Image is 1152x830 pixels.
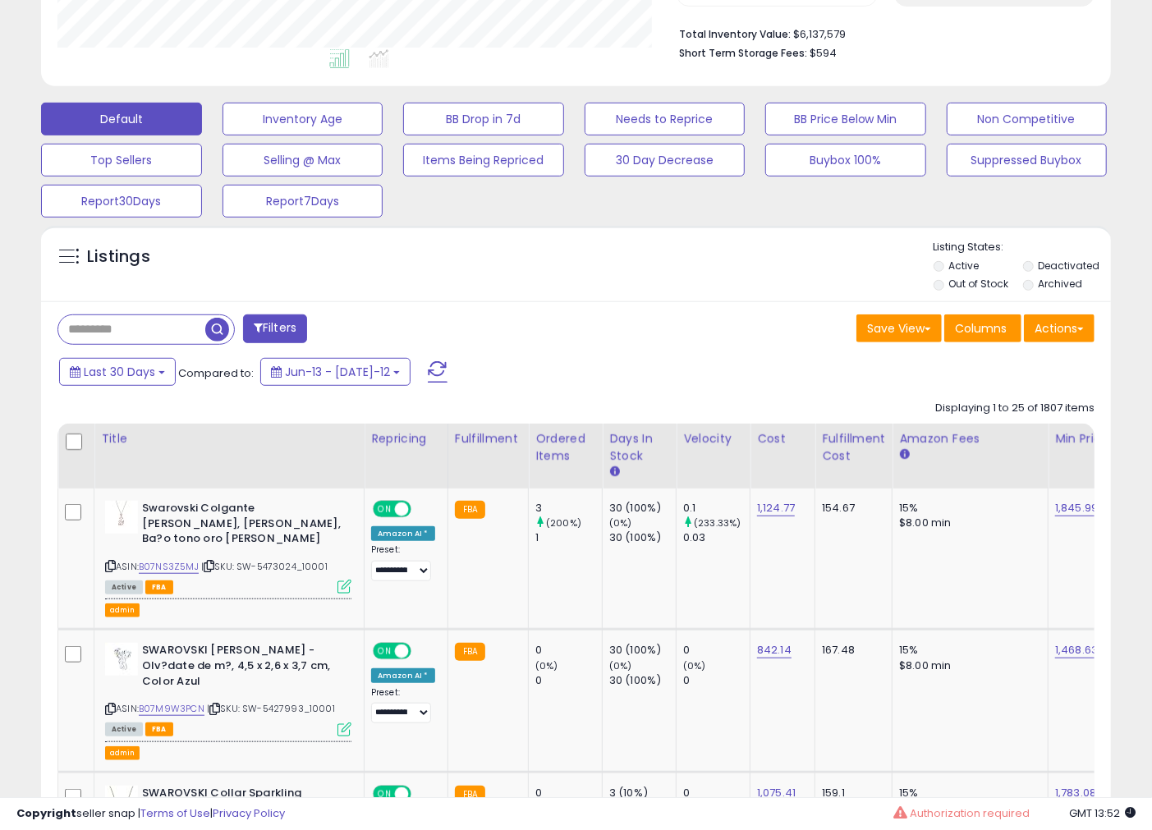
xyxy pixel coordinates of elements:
[546,516,581,530] small: (200%)
[374,644,395,658] span: ON
[41,185,202,218] button: Report30Days
[899,501,1035,516] div: 15%
[810,45,837,61] span: $594
[1055,430,1140,447] div: Min Price
[455,643,485,661] small: FBA
[455,501,485,519] small: FBA
[694,516,741,530] small: (233.33%)
[535,530,602,545] div: 1
[223,144,383,177] button: Selling @ Max
[899,430,1041,447] div: Amazon Fees
[609,673,676,688] div: 30 (100%)
[609,659,632,672] small: (0%)
[41,103,202,135] button: Default
[105,501,351,592] div: ASIN:
[683,673,750,688] div: 0
[765,144,926,177] button: Buybox 100%
[683,530,750,545] div: 0.03
[899,447,909,462] small: Amazon Fees.
[757,642,792,658] a: 842.14
[1038,277,1082,291] label: Archived
[856,314,942,342] button: Save View
[260,358,411,386] button: Jun-13 - [DATE]-12
[105,501,138,534] img: 31afxbDAluL._SL40_.jpg
[139,702,204,716] a: B07M9W3PCN
[201,560,328,573] span: | SKU: SW-5473024_10001
[213,805,285,821] a: Privacy Policy
[409,644,435,658] span: OFF
[535,673,602,688] div: 0
[403,144,564,177] button: Items Being Repriced
[757,500,795,516] a: 1,124.77
[1069,805,1136,821] span: 2025-08-12 13:52 GMT
[139,560,199,574] a: B07NS3Z5MJ
[934,240,1111,255] p: Listing States:
[145,580,173,594] span: FBA
[683,430,743,447] div: Velocity
[178,365,254,381] span: Compared to:
[683,501,750,516] div: 0.1
[822,501,879,516] div: 154.67
[1038,259,1099,273] label: Deactivated
[609,430,669,465] div: Days In Stock
[535,430,595,465] div: Ordered Items
[142,501,342,551] b: Swarovski Colgante [PERSON_NAME], [PERSON_NAME], Ba?o tono oro [PERSON_NAME]
[683,643,750,658] div: 0
[105,722,143,736] span: All listings currently available for purchase on Amazon
[403,103,564,135] button: BB Drop in 7d
[535,659,558,672] small: (0%)
[16,806,285,822] div: seller snap | |
[41,144,202,177] button: Top Sellers
[683,659,706,672] small: (0%)
[223,185,383,218] button: Report7Days
[105,746,140,760] button: admin
[679,23,1082,43] li: $6,137,579
[609,643,676,658] div: 30 (100%)
[955,320,1007,337] span: Columns
[371,544,435,581] div: Preset:
[679,46,807,60] b: Short Term Storage Fees:
[105,603,140,617] button: admin
[899,658,1035,673] div: $8.00 min
[609,501,676,516] div: 30 (100%)
[948,277,1008,291] label: Out of Stock
[243,314,307,343] button: Filters
[535,643,602,658] div: 0
[140,805,210,821] a: Terms of Use
[374,502,395,516] span: ON
[899,643,1035,658] div: 15%
[409,502,435,516] span: OFF
[899,516,1035,530] div: $8.00 min
[609,516,632,530] small: (0%)
[285,364,390,380] span: Jun-13 - [DATE]-12
[585,103,746,135] button: Needs to Reprice
[142,643,342,693] b: SWAROVSKI [PERSON_NAME] - Olv?date de m?, 4,5 x 2,6 x 3,7 cm, Color Azul
[207,702,335,715] span: | SKU: SW-5427993_10001
[105,643,138,676] img: 31BvkBtSXXL._SL40_.jpg
[371,687,435,724] div: Preset:
[609,530,676,545] div: 30 (100%)
[935,401,1095,416] div: Displaying 1 to 25 of 1807 items
[223,103,383,135] button: Inventory Age
[105,580,143,594] span: All listings currently available for purchase on Amazon
[87,245,150,268] h5: Listings
[371,430,441,447] div: Repricing
[371,668,435,683] div: Amazon AI *
[371,526,435,541] div: Amazon AI *
[944,314,1021,342] button: Columns
[822,643,879,658] div: 167.48
[455,430,521,447] div: Fulfillment
[947,103,1108,135] button: Non Competitive
[84,364,155,380] span: Last 30 Days
[911,805,1030,821] span: Authorization required
[585,144,746,177] button: 30 Day Decrease
[822,430,885,465] div: Fulfillment Cost
[948,259,979,273] label: Active
[1024,314,1095,342] button: Actions
[947,144,1108,177] button: Suppressed Buybox
[609,465,619,479] small: Days In Stock.
[105,643,351,734] div: ASIN:
[765,103,926,135] button: BB Price Below Min
[535,501,602,516] div: 3
[757,430,808,447] div: Cost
